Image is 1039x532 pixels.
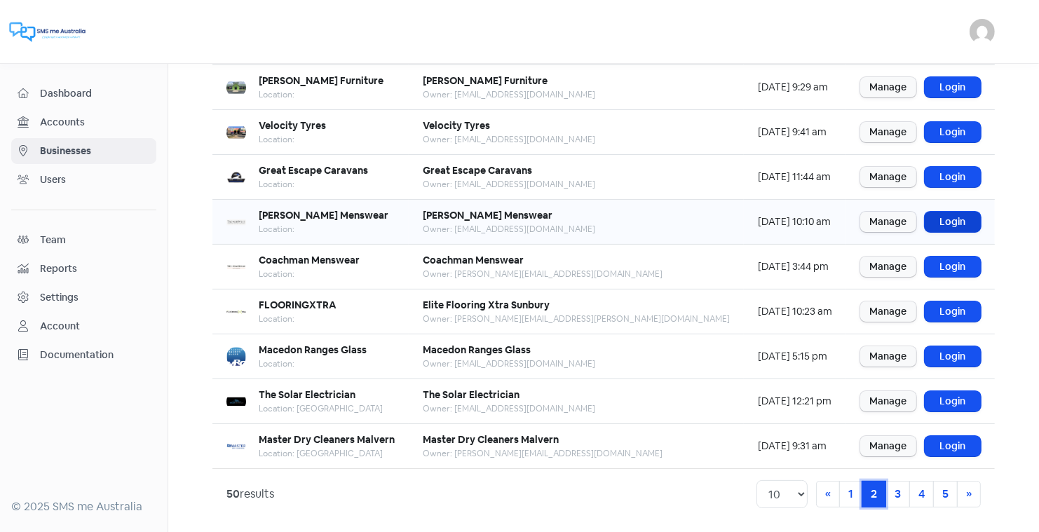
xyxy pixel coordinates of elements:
[259,402,383,415] div: Location: [GEOGRAPHIC_DATA]
[259,209,388,221] b: [PERSON_NAME] Menswear
[423,254,524,266] b: Coachman Menswear
[11,285,156,311] a: Settings
[925,436,981,456] a: Login
[925,257,981,277] a: Login
[423,343,531,356] b: Macedon Ranges Glass
[259,388,355,401] b: The Solar Electrician
[226,347,246,367] img: 2434cfb3-52f2-4fef-8ecb-6ff42c25a5d8-250x250.png
[11,313,156,339] a: Account
[423,223,595,236] div: Owner: [EMAIL_ADDRESS][DOMAIN_NAME]
[259,433,395,446] b: Master Dry Cleaners Malvern
[11,227,156,253] a: Team
[40,172,150,187] span: Users
[925,212,981,232] a: Login
[825,486,831,501] span: «
[860,346,916,367] a: Manage
[860,257,916,277] a: Manage
[860,122,916,142] a: Manage
[925,346,981,367] a: Login
[423,133,595,146] div: Owner: [EMAIL_ADDRESS][DOMAIN_NAME]
[925,122,981,142] a: Login
[860,301,916,322] a: Manage
[758,259,832,274] div: [DATE] 3:44 pm
[226,392,246,411] img: 27180e9b-54cc-4592-9f2b-d3e8456cb331-250x250.png
[11,498,156,515] div: © 2025 SMS me Australia
[226,78,246,97] img: 51324b74-5b83-4277-a51b-bd3c6f5f5d82-250x250.png
[226,302,246,322] img: aaf3e2bd-d42a-4335-bedd-2f8188715be1-250x250.png
[933,481,958,507] a: 5
[758,80,832,95] div: [DATE] 9:29 am
[40,290,79,305] div: Settings
[226,486,274,503] div: results
[226,123,246,142] img: a884110f-f1de-43f4-8c46-038c7fa54c7d-250x250.png
[970,19,995,44] img: User
[11,167,156,193] a: Users
[423,164,532,177] b: Great Escape Caravans
[423,402,595,415] div: Owner: [EMAIL_ADDRESS][DOMAIN_NAME]
[966,486,972,501] span: »
[758,394,832,409] div: [DATE] 12:21 pm
[259,268,360,280] div: Location:
[226,257,246,277] img: d750338b-07a9-49cf-950a-d4b21825fd5f-250x250.png
[862,481,886,507] a: 2
[758,170,832,184] div: [DATE] 11:44 am
[957,481,981,507] a: Next
[925,391,981,411] a: Login
[839,481,862,507] a: 1
[423,268,663,280] div: Owner: [PERSON_NAME][EMAIL_ADDRESS][DOMAIN_NAME]
[925,167,981,187] a: Login
[423,433,559,446] b: Master Dry Cleaners Malvern
[423,357,595,370] div: Owner: [EMAIL_ADDRESS][DOMAIN_NAME]
[226,437,246,456] img: ca9f4a3d-3e41-4b3a-a3fc-1cf4c9f82b95-250x250.png
[423,74,548,87] b: [PERSON_NAME] Furniture
[259,178,368,191] div: Location:
[423,447,663,460] div: Owner: [PERSON_NAME][EMAIL_ADDRESS][DOMAIN_NAME]
[259,447,395,460] div: Location: [GEOGRAPHIC_DATA]
[40,319,80,334] div: Account
[11,256,156,282] a: Reports
[259,88,383,101] div: Location:
[40,348,150,362] span: Documentation
[40,86,150,101] span: Dashboard
[11,138,156,164] a: Businesses
[40,144,150,158] span: Businesses
[40,115,150,130] span: Accounts
[259,74,383,87] b: [PERSON_NAME] Furniture
[860,436,916,456] a: Manage
[423,209,552,221] b: [PERSON_NAME] Menswear
[909,481,934,507] a: 4
[860,391,916,411] a: Manage
[925,301,981,322] a: Login
[860,167,916,187] a: Manage
[758,349,832,364] div: [DATE] 5:15 pm
[40,233,150,247] span: Team
[758,125,832,139] div: [DATE] 9:41 am
[259,299,337,311] b: FLOORINGXTRA
[259,343,367,356] b: Macedon Ranges Glass
[758,304,832,319] div: [DATE] 10:23 am
[925,77,981,97] a: Login
[226,486,240,501] strong: 50
[816,481,840,507] a: Previous
[226,212,246,232] img: 4625fd5e-7f6a-435f-ac7a-238c496e4bba-250x250.png
[758,214,832,229] div: [DATE] 10:10 am
[423,88,595,101] div: Owner: [EMAIL_ADDRESS][DOMAIN_NAME]
[423,299,550,311] b: Elite Flooring Xtra Sunbury
[11,342,156,368] a: Documentation
[885,481,910,507] a: 3
[259,357,367,370] div: Location:
[423,388,519,401] b: The Solar Electrician
[11,81,156,107] a: Dashboard
[11,109,156,135] a: Accounts
[226,168,246,187] img: f2f0d17c-cced-47c3-bb45-b423e13322be-250x250.png
[758,439,832,453] div: [DATE] 9:31 am
[40,261,150,276] span: Reports
[259,119,326,132] b: Velocity Tyres
[259,133,326,146] div: Location:
[259,223,388,236] div: Location:
[259,313,337,325] div: Location:
[259,254,360,266] b: Coachman Menswear
[423,313,730,325] div: Owner: [PERSON_NAME][EMAIL_ADDRESS][PERSON_NAME][DOMAIN_NAME]
[423,119,490,132] b: Velocity Tyres
[423,178,595,191] div: Owner: [EMAIL_ADDRESS][DOMAIN_NAME]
